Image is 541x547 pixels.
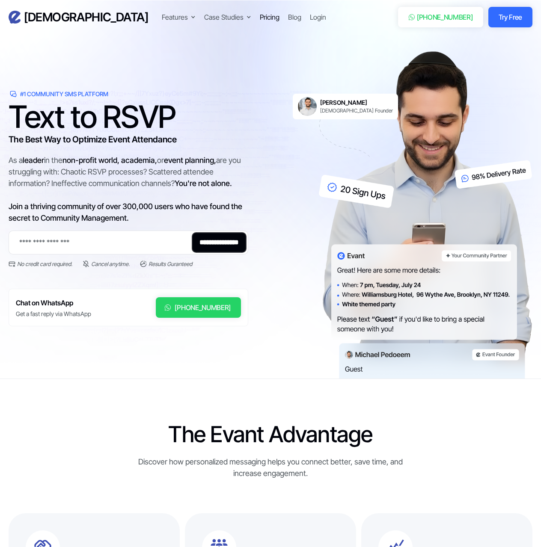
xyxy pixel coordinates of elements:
h1: Text to RSVP [9,104,248,130]
span: event planning, [164,156,216,165]
span: Join a thriving community of over 300,000 users who have found the secret to Community Management. [9,202,242,222]
div: Get a fast reply via WhatsApp [16,310,91,318]
span: You're not alone. [175,179,232,188]
span: leader [23,156,44,165]
div: Features [162,12,196,22]
h6: Chat on WhatsApp [16,297,91,309]
span: non-profit world, academia, [62,156,157,165]
a: [PHONE_NUMBER] [398,7,483,27]
div: Discover how personalized messaging helps you connect better, save time, and increase engagement. [129,456,413,479]
div: [DEMOGRAPHIC_DATA] Founder [320,107,393,114]
a: Try Free [488,7,532,27]
h2: The Evant Advantage [129,422,413,447]
a: [PHONE_NUMBER] [156,297,241,318]
div: Case Studies [204,12,244,22]
form: Email Form 2 [9,231,248,268]
div: As a in the or are you struggling with: Chaotic RSVP processes? Scattered attendee information? I... [9,154,248,224]
div: [PHONE_NUMBER] [175,302,231,313]
div: No credit card required. [17,260,72,268]
h6: [PERSON_NAME] [320,99,393,106]
h3: [DEMOGRAPHIC_DATA] [24,10,148,25]
div: Case Studies [204,12,251,22]
a: Login [310,12,326,22]
a: home [9,10,148,25]
div: Features [162,12,188,22]
h3: The Best Way to Optimize Event Attendance [9,133,248,146]
a: [PERSON_NAME][DEMOGRAPHIC_DATA] Founder [293,94,398,119]
div: Results Guranteed [149,260,192,268]
div: Cancel anytime. [91,260,130,268]
a: Blog [288,12,301,22]
div: [PHONE_NUMBER] [417,12,473,22]
a: Pricing [260,12,279,22]
div: #1 Community SMS Platform [20,90,108,98]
